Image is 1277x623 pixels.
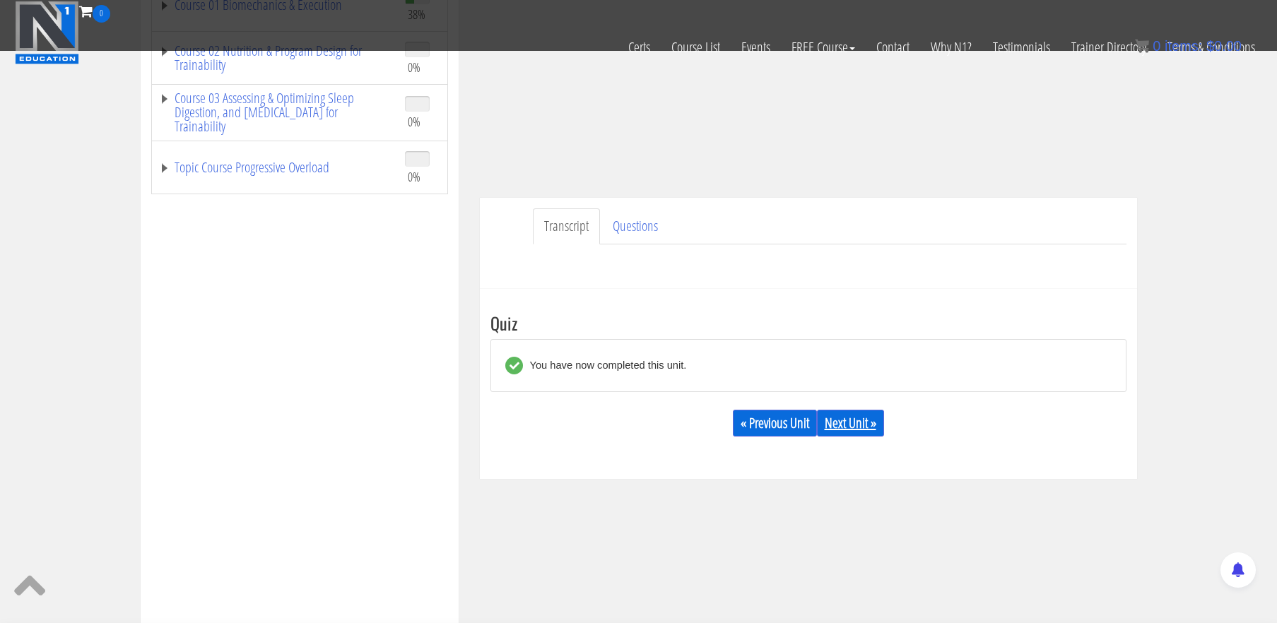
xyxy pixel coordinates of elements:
[733,410,817,437] a: « Previous Unit
[1135,39,1149,53] img: icon11.png
[866,23,920,72] a: Contact
[159,91,391,133] a: Course 03 Assessing & Optimizing Sleep Digestion, and [MEDICAL_DATA] for Trainability
[661,23,731,72] a: Course List
[618,23,661,72] a: Certs
[982,23,1061,72] a: Testimonials
[523,357,687,374] div: You have now completed this unit.
[1061,23,1157,72] a: Trainer Directory
[533,208,600,244] a: Transcript
[601,208,669,244] a: Questions
[159,160,391,174] a: Topic Course Progressive Overload
[1135,38,1242,54] a: 0 items: $0.00
[920,23,982,72] a: Why N1?
[1206,38,1214,54] span: $
[817,410,884,437] a: Next Unit »
[781,23,866,72] a: FREE Course
[1157,23,1266,72] a: Terms & Conditions
[408,59,420,75] span: 0%
[93,5,110,23] span: 0
[731,23,781,72] a: Events
[1153,38,1160,54] span: 0
[490,314,1126,332] h3: Quiz
[408,169,420,184] span: 0%
[408,114,420,129] span: 0%
[15,1,79,64] img: n1-education
[1165,38,1202,54] span: items:
[1206,38,1242,54] bdi: 0.00
[79,1,110,20] a: 0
